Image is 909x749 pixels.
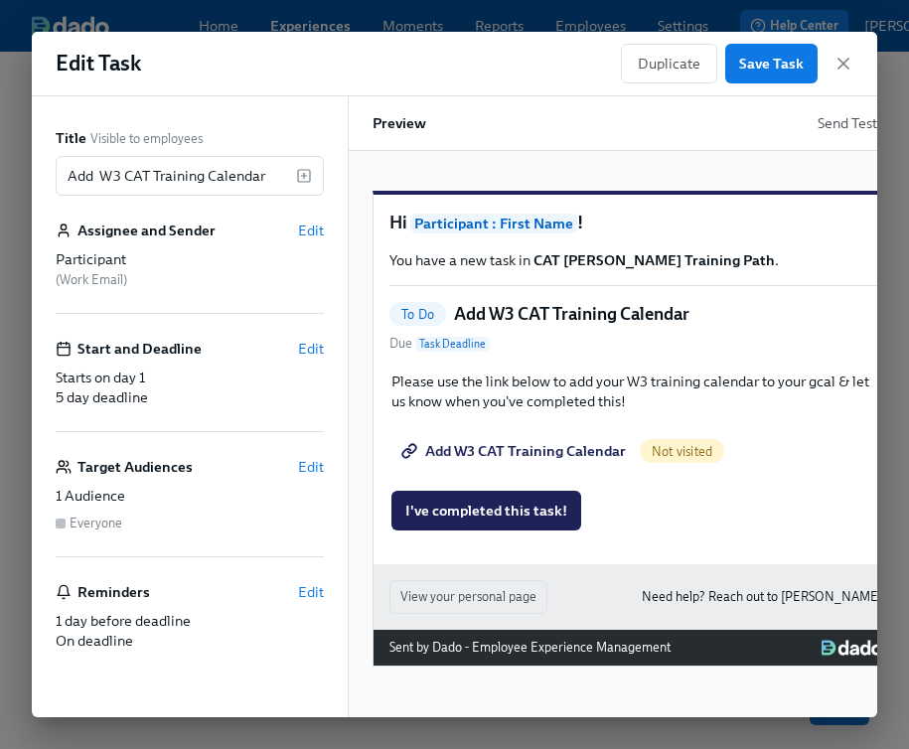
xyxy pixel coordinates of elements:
[621,44,717,83] button: Duplicate
[389,370,882,413] div: Please use the link below to add your W3 training calendar to your gcal & let us know when you've...
[56,611,324,631] div: 1 day before deadline
[400,587,536,607] span: View your personal page
[56,368,324,387] div: Starts on day 1
[298,339,324,359] button: Edit
[533,251,775,269] strong: CAT [PERSON_NAME] Training Path
[56,272,127,287] span: ( Work Email )
[818,113,899,133] button: Send Test
[739,54,804,74] span: Save Task
[296,168,312,184] svg: Insert text variable
[389,489,882,532] div: I've completed this task!
[56,581,324,651] div: RemindersEdit1 day before deadlineOn deadline
[373,112,426,134] h6: Preview
[822,640,882,656] img: Dado
[454,302,689,326] h5: Add W3 CAT Training Calendar
[298,582,324,602] button: Edit
[56,486,324,506] div: 1 Audience
[410,214,577,233] span: Participant : First Name
[56,249,324,269] div: Participant
[389,429,882,473] div: Add W3 CAT Training CalendarNot visited
[389,334,490,354] span: Due
[415,337,490,352] span: Task Deadline
[56,388,148,406] span: 5 day deadline
[389,211,882,235] h1: Hi !
[389,307,446,322] span: To Do
[56,49,141,78] h1: Edit Task
[389,638,671,658] div: Sent by Dado - Employee Experience Management
[298,221,324,240] button: Edit
[70,514,122,532] div: Everyone
[56,220,324,314] div: Assignee and SenderEditParticipant (Work Email)
[725,44,818,83] button: Save Task
[638,54,700,74] span: Duplicate
[77,338,202,360] h6: Start and Deadline
[90,129,203,148] span: Visible to employees
[642,587,882,607] a: Need help? Reach out to [PERSON_NAME]
[298,457,324,477] button: Edit
[56,338,324,432] div: Start and DeadlineEditStarts on day 15 day deadline
[56,631,324,651] div: On deadline
[56,128,86,148] label: Title
[389,580,547,614] button: View your personal page
[77,220,216,241] h6: Assignee and Sender
[389,250,882,270] p: You have a new task in .
[77,581,150,603] h6: Reminders
[56,456,324,557] div: Target AudiencesEdit1 AudienceEveryone
[77,456,193,478] h6: Target Audiences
